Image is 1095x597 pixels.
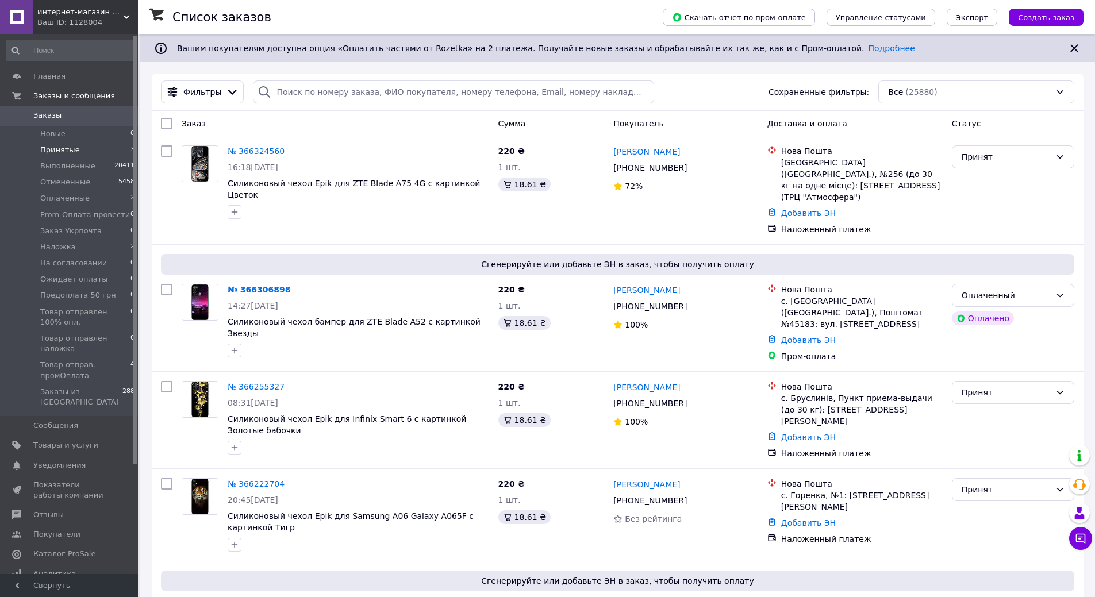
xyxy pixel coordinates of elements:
div: Ваш ID: 1128004 [37,17,138,28]
span: Товар отправлен наложка [40,333,130,354]
a: Силиконовый чехол Epik для Samsung A06 Galaxy A065F с картинкой Тигр [228,511,474,532]
span: Отмененные [40,177,90,187]
span: Сгенерируйте или добавьте ЭН в заказ, чтобы получить оплату [166,259,1070,270]
img: Фото товару [182,479,218,514]
span: Вашим покупателям доступна опция «Оплатить частями от Rozetka» на 2 платежа. Получайте новые зака... [177,44,915,53]
span: Товар отправлен 100% опл. [40,307,130,328]
a: [PERSON_NAME] [613,146,680,157]
span: Силиконовый чехол Epik для ZTE Blade A75 4G с картинкой Цветок [228,179,480,199]
span: 0 [130,226,135,236]
span: Без рейтинга [625,514,682,523]
span: 1 шт. [498,301,521,310]
button: Скачать отчет по пром-оплате [663,9,815,26]
span: 0 [130,258,135,268]
input: Поиск по номеру заказа, ФИО покупателя, номеру телефона, Email, номеру накладной [253,80,654,103]
span: 1 шт. [498,163,521,172]
a: Фото товару [182,145,218,182]
button: Чат с покупателем [1069,527,1092,550]
span: Каталог ProSale [33,549,95,559]
a: Фото товару [182,478,218,515]
span: Все [888,86,903,98]
input: Поиск [6,40,136,61]
div: Наложенный платеж [781,224,943,235]
a: Добавить ЭН [781,336,836,345]
div: 18.61 ₴ [498,510,551,524]
div: [PHONE_NUMBER] [611,395,689,411]
span: Заказ [182,119,206,128]
span: Показатели работы компании [33,480,106,500]
div: [PHONE_NUMBER] [611,492,689,509]
div: 18.61 ₴ [498,178,551,191]
span: 288 [122,387,135,407]
a: Фото товару [182,284,218,321]
span: 0 [130,307,135,328]
span: 1 шт. [498,398,521,407]
span: Заказы и сообщения [33,91,115,101]
span: 0 [130,333,135,354]
div: 18.61 ₴ [498,316,551,330]
span: 16:18[DATE] [228,163,278,172]
a: [PERSON_NAME] [613,284,680,296]
span: Предоплата 50 грн [40,290,116,301]
div: Нова Пошта [781,381,943,392]
div: Нова Пошта [781,284,943,295]
span: 14:27[DATE] [228,301,278,310]
span: Экспорт [956,13,988,22]
span: 0 [130,210,135,220]
span: Создать заказ [1018,13,1074,22]
span: 0 [130,129,135,139]
a: Добавить ЭН [781,518,836,527]
span: Prom-Оплата провести [40,210,130,220]
div: Принят [962,151,1051,163]
span: Сообщения [33,421,78,431]
a: № 366306898 [228,285,290,294]
span: 4 [130,360,135,380]
span: 08:31[DATE] [228,398,278,407]
span: Заказы [33,110,62,121]
div: с. Горенка, №1: [STREET_ADDRESS][PERSON_NAME] [781,490,943,513]
span: 20411 [114,161,135,171]
button: Экспорт [947,9,997,26]
span: 5458 [118,177,135,187]
img: Фото товару [182,146,218,182]
div: Наложенный платеж [781,533,943,545]
span: 0 [130,274,135,284]
div: Оплаченный [962,289,1051,302]
span: 100% [625,320,648,329]
button: Создать заказ [1009,9,1084,26]
span: Принятые [40,145,80,155]
div: [PHONE_NUMBER] [611,298,689,314]
h1: Список заказов [172,10,271,24]
span: 72% [625,182,643,191]
span: Главная [33,71,66,82]
span: 100% [625,417,648,426]
a: Силиконовый чехол Epik для Infinix Smart 6 с картинкой Золотые бабочки [228,414,466,435]
span: 0 [130,290,135,301]
button: Управление статусами [827,9,935,26]
span: Покупатели [33,529,80,540]
img: Фото товару [182,382,218,417]
span: Заказ Укрпочта [40,226,102,236]
a: Добавить ЭН [781,209,836,218]
span: 2 [130,242,135,252]
span: интернет-магазин Amstel [37,7,124,17]
div: [PHONE_NUMBER] [611,160,689,176]
a: Подробнее [869,44,915,53]
div: Принят [962,386,1051,399]
span: Статус [952,119,981,128]
a: Создать заказ [997,12,1084,21]
span: Сгенерируйте или добавьте ЭН в заказ, чтобы получить оплату [166,575,1070,587]
span: Товар отправ. промОплата [40,360,130,380]
img: Фото товару [182,284,218,320]
span: Отзывы [33,510,64,520]
a: № 366324560 [228,147,285,156]
div: Пром-оплата [781,351,943,362]
span: Товары и услуги [33,440,98,450]
a: Добавить ЭН [781,433,836,442]
span: Доставка и оплата [767,119,847,128]
div: Нова Пошта [781,478,943,490]
span: 20:45[DATE] [228,495,278,504]
span: Заказы из [GEOGRAPHIC_DATA] [40,387,122,407]
span: Выполненные [40,161,95,171]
